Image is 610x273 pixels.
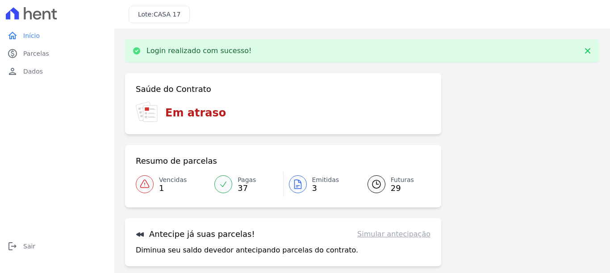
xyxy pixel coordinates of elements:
h3: Em atraso [165,105,226,121]
a: Futuras 29 [357,172,430,197]
a: Pagas 37 [209,172,283,197]
p: Login realizado com sucesso! [146,46,252,55]
span: Dados [23,67,43,76]
h3: Lote: [138,10,180,19]
i: home [7,30,18,41]
span: Início [23,31,40,40]
h3: Saúde do Contrato [136,84,211,95]
h3: Resumo de parcelas [136,156,217,166]
i: logout [7,241,18,252]
h3: Antecipe já suas parcelas! [136,229,255,240]
span: Sair [23,242,35,251]
span: 3 [312,185,339,192]
a: Vencidas 1 [136,172,209,197]
span: Pagas [238,175,256,185]
span: Vencidas [159,175,187,185]
a: paidParcelas [4,45,111,62]
a: homeInício [4,27,111,45]
a: logoutSair [4,237,111,255]
p: Diminua seu saldo devedor antecipando parcelas do contrato. [136,245,358,256]
a: Simular antecipação [357,229,430,240]
a: personDados [4,62,111,80]
span: 29 [391,185,414,192]
span: Emitidas [312,175,339,185]
span: Futuras [391,175,414,185]
a: Emitidas 3 [284,172,357,197]
span: 37 [238,185,256,192]
i: paid [7,48,18,59]
span: 1 [159,185,187,192]
i: person [7,66,18,77]
span: CASA 17 [154,11,180,18]
span: Parcelas [23,49,49,58]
